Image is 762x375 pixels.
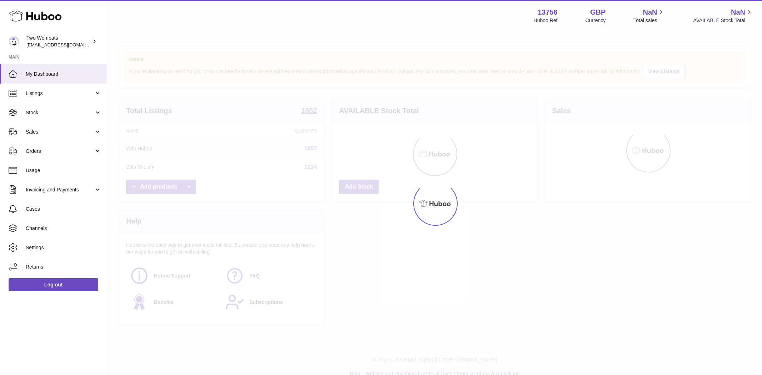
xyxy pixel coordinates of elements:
strong: GBP [590,7,606,17]
span: Orders [26,148,94,155]
div: Currency [586,17,606,24]
span: Settings [26,244,101,251]
span: NaN [731,7,745,17]
span: Cases [26,206,101,212]
span: [EMAIL_ADDRESS][DOMAIN_NAME] [26,42,105,47]
span: NaN [643,7,657,17]
div: Huboo Ref [534,17,558,24]
span: Listings [26,90,94,97]
img: internalAdmin-13756@internal.huboo.com [9,36,19,47]
div: Two Wombats [26,35,91,48]
a: NaN AVAILABLE Stock Total [693,7,753,24]
a: Log out [9,278,98,291]
span: Invoicing and Payments [26,186,94,193]
span: Total sales [633,17,665,24]
span: Usage [26,167,101,174]
a: NaN Total sales [633,7,665,24]
span: Sales [26,129,94,135]
span: My Dashboard [26,71,101,77]
span: Stock [26,109,94,116]
span: AVAILABLE Stock Total [693,17,753,24]
span: Returns [26,264,101,270]
strong: 13756 [538,7,558,17]
span: Channels [26,225,101,232]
